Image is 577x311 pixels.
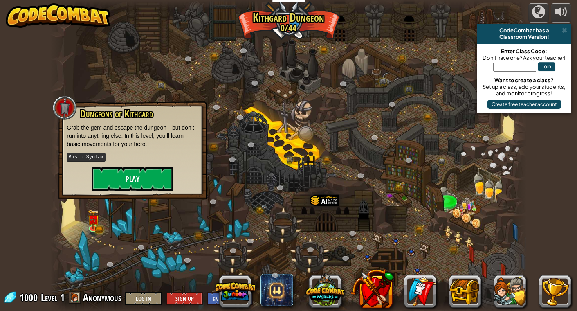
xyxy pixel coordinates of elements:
[20,291,40,304] span: 1000
[67,153,105,162] kbd: Basic Syntax
[80,107,153,121] span: Dungeons of Kithgard
[166,292,203,305] button: Sign Up
[481,48,567,54] div: Enter Class Code:
[125,292,162,305] button: Log In
[261,205,267,209] img: portrait.png
[88,210,99,229] img: level-banner-unlock.png
[95,226,103,233] img: bronze-chest.png
[481,54,567,61] div: Don't have one? Ask your teacher!
[538,62,555,71] button: Join
[480,34,568,40] div: Classroom Version!
[83,291,121,304] span: Anonymous
[487,100,561,109] button: Create free teacher account
[480,27,568,34] div: CodeCombat has a
[481,83,567,97] div: Set up a class, add your students, and monitor progress!
[481,77,567,83] div: Want to create a class?
[90,217,97,222] img: portrait.png
[6,3,110,28] img: CodeCombat - Learn how to code by playing a game
[528,3,549,23] button: Campaigns
[400,182,405,186] img: portrait.png
[60,291,65,304] span: 1
[41,291,57,304] span: Level
[551,3,571,23] button: Adjust volume
[67,124,198,148] p: Grab the gem and escape the dungeon—but don’t run into anything else. In this level, you’ll learn...
[92,167,173,191] button: Play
